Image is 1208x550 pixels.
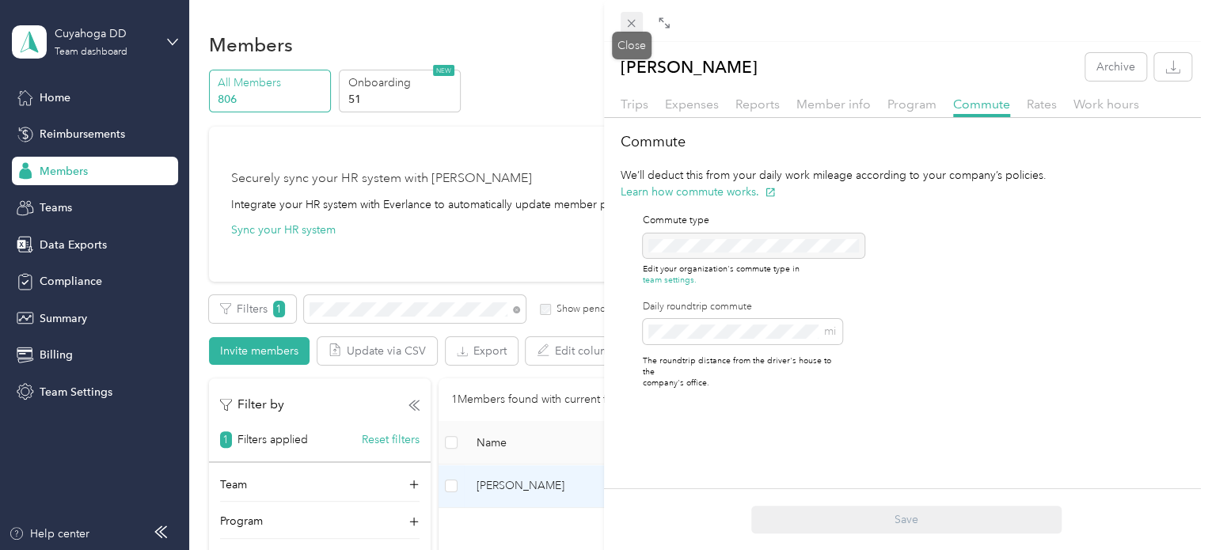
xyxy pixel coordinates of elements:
p: The roundtrip distance from the driver's house to the company's office. [643,355,842,389]
span: Rates [1027,97,1057,112]
span: Program [887,97,936,112]
button: Learn how commute works. [621,184,776,200]
span: Commute [953,97,1010,112]
h2: Commute [621,131,1191,153]
button: team settings. [643,275,697,286]
span: Member info [796,97,871,112]
label: Daily roundtrip commute [643,300,842,314]
span: Reports [735,97,780,112]
iframe: Everlance-gr Chat Button Frame [1119,461,1208,550]
span: Work hours [1073,97,1139,112]
button: Archive [1085,53,1146,81]
div: Close [612,32,651,59]
p: We’ll deduct this from your daily work mileage according to your company’s policies. [621,167,1191,200]
p: [PERSON_NAME] [621,53,758,81]
span: mi [824,324,836,338]
p: Commute type [643,214,842,228]
span: Expenses [665,97,719,112]
span: Trips [621,97,648,112]
p: Edit your organization's commute type in [643,264,842,286]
